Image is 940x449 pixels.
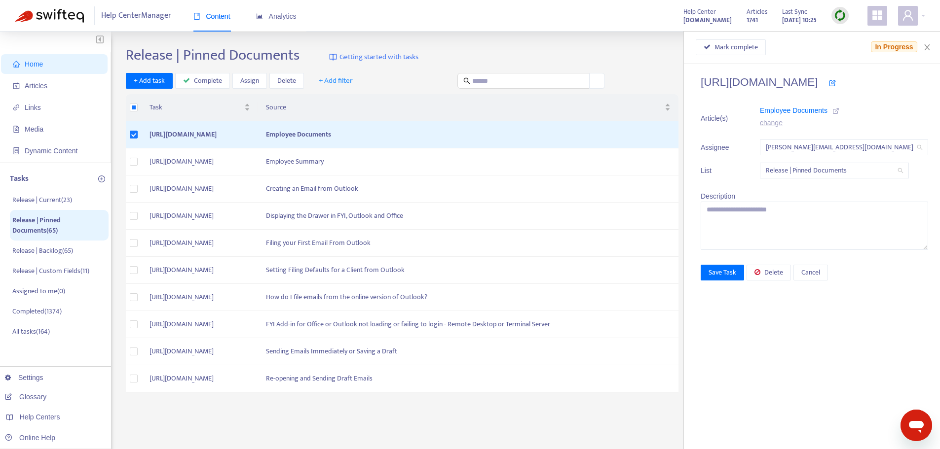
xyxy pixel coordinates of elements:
[12,245,73,256] p: Release | Backlog ( 65 )
[142,257,258,284] td: [URL][DOMAIN_NAME]
[782,15,817,26] strong: [DATE] 10:25
[902,9,914,21] span: user
[258,257,678,284] td: Setting Filing Defaults for a Client from Outlook
[126,46,300,64] h2: Release | Pinned Documents
[258,121,678,148] td: Employee Documents
[258,94,678,121] th: Source
[15,9,84,23] img: Swifteq
[834,9,846,22] img: sync.dc5367851b00ba804db3.png
[683,14,732,26] a: [DOMAIN_NAME]
[98,175,105,182] span: plus-circle
[258,311,678,338] td: FYI Add-in for Office or Outlook not loading or failing to login - Remote Desktop or Terminal Server
[142,311,258,338] td: [URL][DOMAIN_NAME]
[126,73,173,89] button: + Add task
[194,75,222,86] span: Complete
[258,175,678,203] td: Creating an Email from Outlook
[142,338,258,365] td: [URL][DOMAIN_NAME]
[25,60,43,68] span: Home
[898,168,903,173] span: search
[13,61,20,68] span: home
[871,41,917,52] span: In Progress
[12,306,62,316] p: Completed ( 1374 )
[277,75,296,86] span: Delete
[258,338,678,365] td: Sending Emails Immediately or Saving a Draft
[329,53,337,61] img: image-link
[142,203,258,230] td: [URL][DOMAIN_NAME]
[683,15,732,26] strong: [DOMAIN_NAME]
[709,267,736,278] span: Save Task
[747,6,767,17] span: Articles
[13,147,20,154] span: container
[683,6,716,17] span: Help Center
[134,75,165,86] span: + Add task
[696,39,766,55] button: Mark complete
[920,43,934,52] button: Close
[463,77,470,84] span: search
[766,163,903,178] span: Release | Pinned Documents
[701,113,735,124] span: Article(s)
[5,393,46,401] a: Glossary
[25,82,47,90] span: Articles
[142,230,258,257] td: [URL][DOMAIN_NAME]
[193,12,230,20] span: Content
[25,125,43,133] span: Media
[142,121,258,148] td: [URL][DOMAIN_NAME]
[701,265,744,280] button: Save Task
[240,75,259,86] span: Assign
[12,215,106,236] p: Release | Pinned Documents ( 65 )
[20,413,60,421] span: Help Centers
[13,104,20,111] span: link
[917,144,923,150] span: search
[901,410,932,441] iframe: Button to launch messaging window
[256,12,297,20] span: Analytics
[232,73,267,89] button: Assign
[766,140,922,155] span: kelly.sofia@fyi.app
[319,75,353,87] span: + Add filter
[256,13,263,20] span: area-chart
[764,267,783,278] span: Delete
[701,75,928,89] h4: [URL][DOMAIN_NAME]
[714,42,758,53] span: Mark complete
[142,365,258,392] td: [URL][DOMAIN_NAME]
[701,142,735,153] span: Assignee
[258,230,678,257] td: Filing your First Email From Outlook
[101,6,171,25] span: Help Center Manager
[25,104,41,111] span: Links
[701,192,735,200] span: Description
[13,126,20,133] span: file-image
[269,73,304,89] button: Delete
[5,434,55,442] a: Online Help
[150,102,242,113] span: Task
[311,73,360,89] button: + Add filter
[142,175,258,203] td: [URL][DOMAIN_NAME]
[12,195,72,205] p: Release | Current ( 23 )
[12,326,50,337] p: All tasks ( 164 )
[258,284,678,311] td: How do I file emails from the online version of Outlook?
[782,6,807,17] span: Last Sync
[923,43,931,51] span: close
[10,173,29,185] p: Tasks
[793,265,828,280] button: Cancel
[13,82,20,89] span: account-book
[801,267,820,278] span: Cancel
[701,165,735,176] span: List
[760,119,783,127] a: change
[266,102,663,113] span: Source
[142,94,258,121] th: Task
[747,15,758,26] strong: 1741
[5,374,43,381] a: Settings
[258,203,678,230] td: Displaying the Drawer in FYI, Outlook and Office
[12,286,65,296] p: Assigned to me ( 0 )
[25,147,77,155] span: Dynamic Content
[193,13,200,20] span: book
[258,148,678,175] td: Employee Summary
[142,284,258,311] td: [URL][DOMAIN_NAME]
[175,73,230,89] button: Complete
[329,46,418,68] a: Getting started with tasks
[747,265,791,280] button: Delete
[258,365,678,392] td: Re-opening and Sending Draft Emails
[760,106,827,114] span: Employee Documents
[871,9,883,21] span: appstore
[12,266,89,276] p: Release | Custom Fields ( 11 )
[339,52,418,63] span: Getting started with tasks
